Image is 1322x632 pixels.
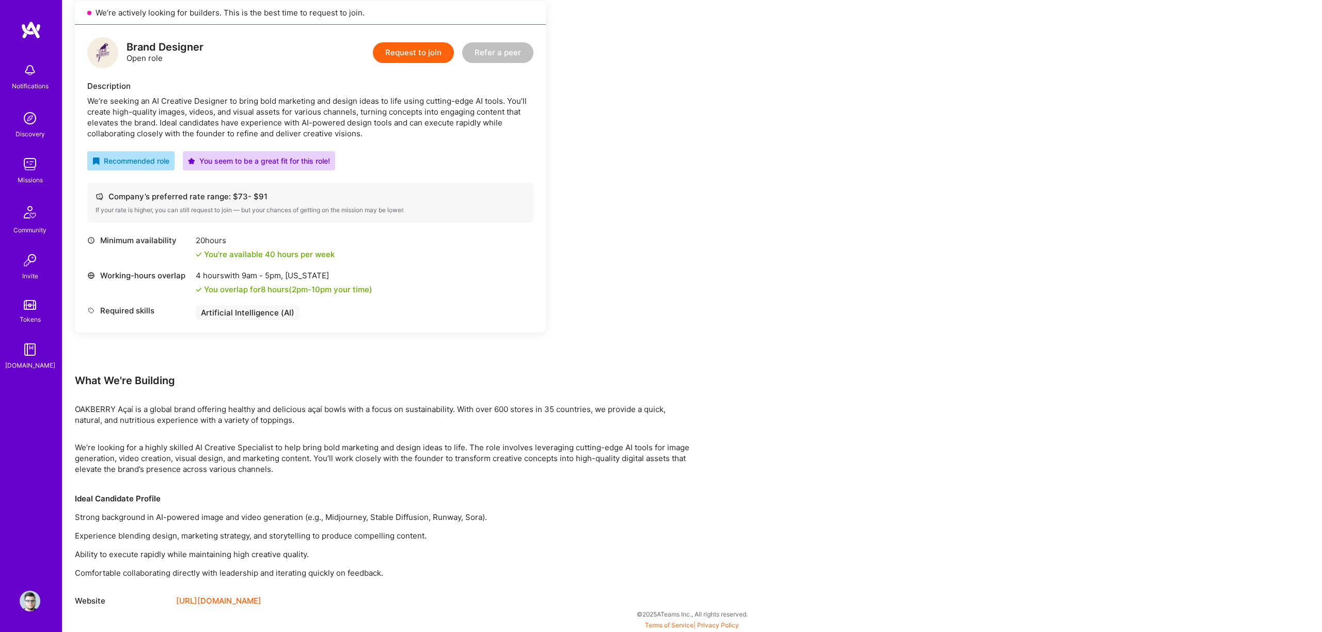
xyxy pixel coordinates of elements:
img: User Avatar [20,591,40,611]
img: teamwork [20,154,40,175]
div: Artificial Intelligence (AI) [196,305,300,320]
i: icon Check [196,287,202,293]
div: You're available 40 hours per week [196,249,335,260]
img: logo [21,21,41,39]
div: Minimum availability [87,235,191,246]
span: 2pm - 10pm [292,285,332,294]
i: icon Cash [96,193,103,200]
span: | [645,621,739,629]
img: bell [20,60,40,81]
div: Company’s preferred rate range: $ 73 - $ 91 [96,191,525,202]
div: Discovery [15,129,45,139]
p: We’re looking for a highly skilled AI Creative Specialist to help bring bold marketing and design... [75,442,695,485]
button: Request to join [373,42,454,63]
strong: Ideal Candidate Profile [75,494,161,503]
i: icon PurpleStar [188,157,195,165]
button: Refer a peer [462,42,533,63]
div: Required skills [87,305,191,316]
img: tokens [24,300,36,310]
div: Recommended role [92,155,169,166]
p: Strong background in AI-powered image and video generation (e.g., Midjourney, Stable Diffusion, R... [75,512,695,523]
a: User Avatar [17,591,43,611]
p: Experience blending design, marketing strategy, and storytelling to produce compelling content. [75,530,695,541]
div: Website [75,595,168,607]
i: icon Check [196,251,202,258]
a: Privacy Policy [697,621,739,629]
p: Comfortable collaborating directly with leadership and iterating quickly on feedback. [75,567,695,578]
span: 9am - 5pm , [240,271,285,280]
div: 4 hours with [US_STATE] [196,270,372,281]
div: Working-hours overlap [87,270,191,281]
img: logo [87,37,118,68]
div: Notifications [12,81,49,91]
i: icon RecommendedBadge [92,157,100,165]
img: guide book [20,339,40,360]
img: Invite [20,250,40,271]
i: icon Tag [87,307,95,314]
div: Open role [127,42,203,64]
a: [URL][DOMAIN_NAME] [176,595,261,607]
div: Brand Designer [127,42,203,53]
div: If your rate is higher, you can still request to join — but your chances of getting on the missio... [96,206,525,214]
div: We’re actively looking for builders. This is the best time to request to join. [75,1,546,25]
img: Community [18,200,42,225]
div: You overlap for 8 hours ( your time) [204,284,372,295]
p: OAKBERRY Açaí is a global brand offering healthy and delicious açaí bowls with a focus on sustain... [75,404,695,425]
i: icon Clock [87,236,95,244]
div: Tokens [20,314,41,325]
div: Description [87,81,533,91]
div: We’re seeking an AI Creative Designer to bring bold marketing and design ideas to life using cutt... [87,96,533,139]
div: 20 hours [196,235,335,246]
div: Invite [22,271,38,281]
div: Missions [18,175,43,185]
div: [DOMAIN_NAME] [5,360,55,371]
div: You seem to be a great fit for this role! [188,155,330,166]
div: © 2025 ATeams Inc., All rights reserved. [62,601,1322,627]
div: Community [13,225,46,235]
i: icon World [87,272,95,279]
div: What We're Building [75,374,695,387]
p: Ability to execute rapidly while maintaining high creative quality. [75,549,695,560]
img: discovery [20,108,40,129]
a: Terms of Service [645,621,694,629]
